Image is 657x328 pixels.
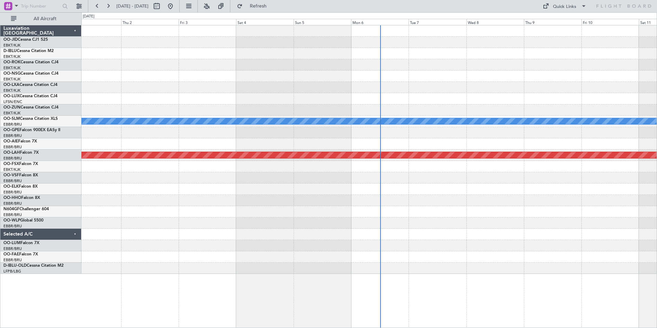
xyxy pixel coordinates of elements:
[3,99,22,104] a: LFSN/ENC
[3,212,22,217] a: EBBR/BRU
[63,19,121,25] div: Wed 1
[3,128,20,132] span: OO-GPE
[3,72,21,76] span: OO-NSG
[3,105,21,110] span: OO-ZUN
[236,19,294,25] div: Sat 4
[3,128,60,132] a: OO-GPEFalcon 900EX EASy II
[3,252,19,256] span: OO-FAE
[3,252,38,256] a: OO-FAEFalcon 7X
[8,13,74,24] button: All Aircraft
[83,14,94,20] div: [DATE]
[3,264,64,268] a: D-IBLU-OLDCessna Citation M2
[3,65,21,71] a: EBKT/KJK
[553,3,576,10] div: Quick Links
[3,257,22,263] a: EBBR/BRU
[3,72,59,76] a: OO-NSGCessna Citation CJ4
[3,38,48,42] a: OO-JIDCessna CJ1 525
[3,88,21,93] a: EBKT/KJK
[581,19,639,25] div: Fri 10
[3,218,20,223] span: OO-WLP
[294,19,351,25] div: Sun 5
[3,144,22,150] a: EBBR/BRU
[3,54,21,59] a: EBKT/KJK
[3,77,21,82] a: EBKT/KJK
[3,207,49,211] a: N604GFChallenger 604
[3,43,21,48] a: EBKT/KJK
[3,122,22,127] a: EBBR/BRU
[3,117,20,121] span: OO-SLM
[524,19,581,25] div: Thu 9
[3,178,22,184] a: EBBR/BRU
[3,241,39,245] a: OO-LUMFalcon 7X
[539,1,590,12] button: Quick Links
[3,139,18,143] span: OO-AIE
[3,38,18,42] span: OO-JID
[3,151,39,155] a: OO-LAHFalcon 7X
[3,151,20,155] span: OO-LAH
[3,201,22,206] a: EBBR/BRU
[3,60,59,64] a: OO-ROKCessna Citation CJ4
[244,4,273,9] span: Refresh
[3,60,21,64] span: OO-ROK
[3,83,20,87] span: OO-LXA
[3,94,20,98] span: OO-LUX
[3,49,17,53] span: D-IBLU
[3,83,57,87] a: OO-LXACessna Citation CJ4
[3,156,22,161] a: EBBR/BRU
[3,196,21,200] span: OO-HHO
[18,16,72,21] span: All Aircraft
[3,207,20,211] span: N604GF
[3,185,19,189] span: OO-ELK
[351,19,409,25] div: Mon 6
[409,19,466,25] div: Tue 7
[3,167,21,172] a: EBKT/KJK
[3,173,38,177] a: OO-VSFFalcon 8X
[3,49,54,53] a: D-IBLUCessna Citation M2
[234,1,275,12] button: Refresh
[3,139,37,143] a: OO-AIEFalcon 7X
[3,94,57,98] a: OO-LUXCessna Citation CJ4
[3,224,22,229] a: EBBR/BRU
[3,173,19,177] span: OO-VSF
[121,19,179,25] div: Thu 2
[3,218,43,223] a: OO-WLPGlobal 5500
[116,3,149,9] span: [DATE] - [DATE]
[179,19,236,25] div: Fri 3
[3,264,27,268] span: D-IBLU-OLD
[3,133,22,138] a: EBBR/BRU
[3,246,22,251] a: EBBR/BRU
[3,269,21,274] a: LFPB/LBG
[3,241,21,245] span: OO-LUM
[3,117,58,121] a: OO-SLMCessna Citation XLS
[3,185,38,189] a: OO-ELKFalcon 8X
[3,196,40,200] a: OO-HHOFalcon 8X
[466,19,524,25] div: Wed 8
[3,162,38,166] a: OO-FSXFalcon 7X
[3,162,19,166] span: OO-FSX
[3,111,21,116] a: EBKT/KJK
[3,190,22,195] a: EBBR/BRU
[21,1,60,11] input: Trip Number
[3,105,59,110] a: OO-ZUNCessna Citation CJ4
